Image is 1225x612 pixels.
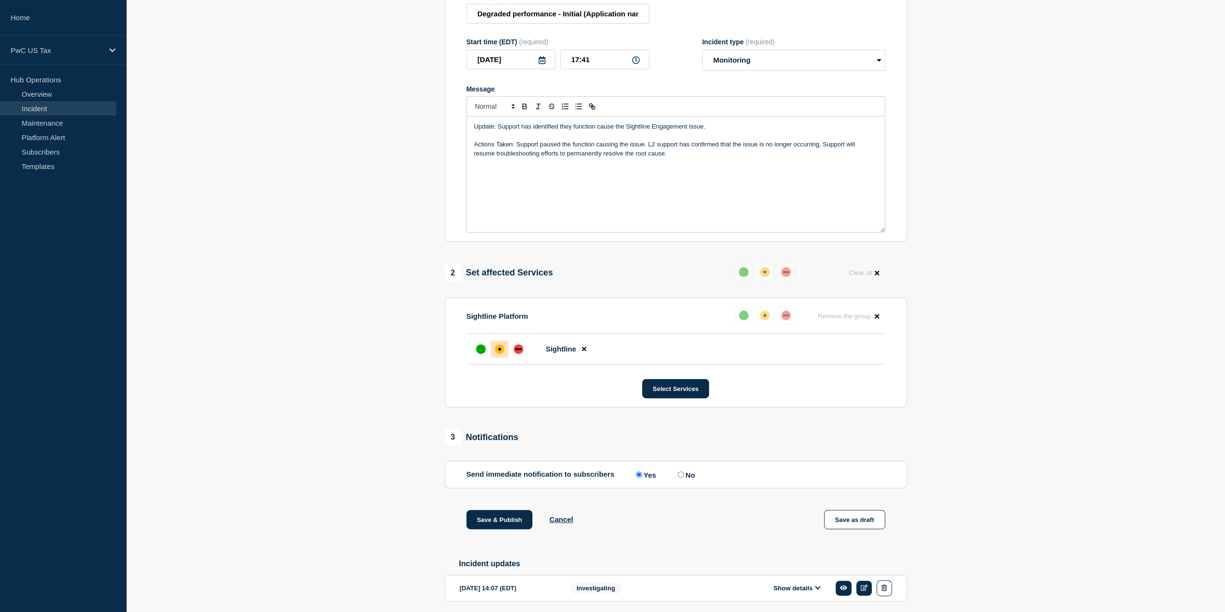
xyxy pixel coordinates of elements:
input: Title [466,4,649,24]
button: Toggle ordered list [558,101,572,112]
input: YYYY-MM-DD [466,50,555,69]
span: Investigating [570,583,621,594]
select: Incident type [702,50,885,71]
span: (required) [746,38,775,46]
button: Toggle bulleted list [572,101,585,112]
button: Toggle strikethrough text [545,101,558,112]
input: No [678,471,684,478]
button: Remove the group [812,307,885,326]
div: Incident type [702,38,885,46]
p: Update: Support has identified they function cause the Sightline Engagement issue. [474,122,877,131]
button: Toggle italic text [531,101,545,112]
div: up [739,267,748,277]
button: Select Services [642,379,709,398]
div: affected [495,344,504,354]
div: down [781,267,791,277]
button: affected [756,307,774,324]
button: Clear all [843,263,885,282]
button: down [777,263,795,281]
button: Save as draft [824,510,885,529]
button: Toggle link [585,101,599,112]
div: down [514,344,523,354]
button: up [735,263,752,281]
input: Yes [636,471,642,478]
input: HH:MM [560,50,649,69]
p: Sightline Platform [466,312,528,320]
div: Set affected Services [445,265,553,281]
div: Message [467,117,885,232]
div: up [476,344,486,354]
label: No [675,470,695,479]
span: 2 [445,265,461,281]
label: Yes [633,470,656,479]
div: Start time (EDT) [466,38,649,46]
div: Message [466,85,885,93]
div: Send immediate notification to subscribers [466,470,885,479]
span: 3 [445,429,461,445]
button: Save & Publish [466,510,533,529]
h2: Incident updates [459,560,907,568]
span: (required) [519,38,548,46]
p: Actions Taken: Support paused the function causing the issue. L2 support has confirmed that the i... [474,140,877,158]
div: [DATE] 14:07 (EDT) [460,580,556,596]
span: Sightline [546,345,576,353]
button: affected [756,263,774,281]
p: PwC US Tax [11,46,103,54]
button: Toggle bold text [518,101,531,112]
span: Remove the group [818,313,871,320]
span: Font size [471,101,518,112]
div: affected [760,311,770,320]
div: Notifications [445,429,518,445]
button: down [777,307,795,324]
button: Cancel [549,515,573,523]
button: up [735,307,752,324]
div: up [739,311,748,320]
p: Send immediate notification to subscribers [466,470,615,479]
div: affected [760,267,770,277]
div: down [781,311,791,320]
button: Show details [771,584,824,592]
